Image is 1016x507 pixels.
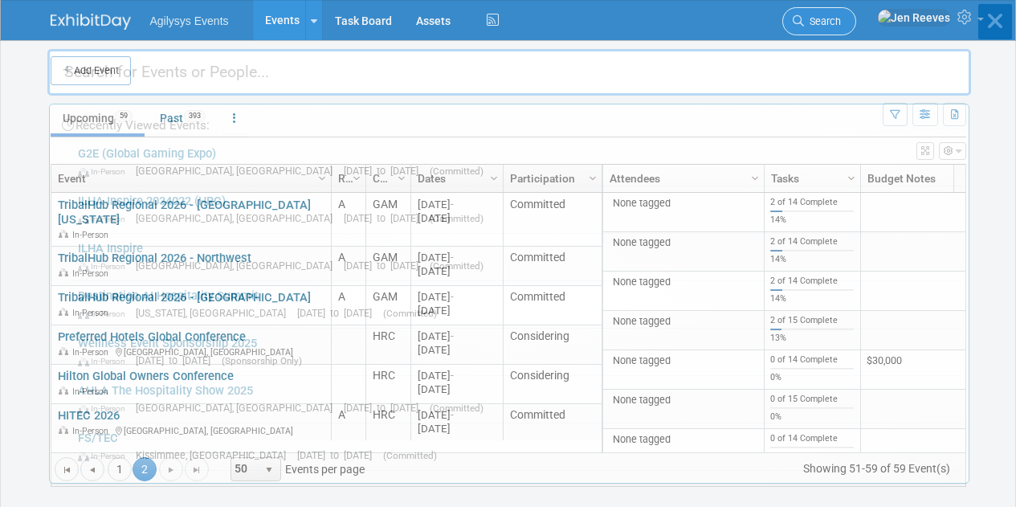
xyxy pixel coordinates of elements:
[47,49,971,96] input: Search for Events or People...
[344,165,426,177] span: [DATE] to [DATE]
[344,402,426,414] span: [DATE] to [DATE]
[78,166,133,177] span: In-Person
[78,451,133,461] span: In-Person
[430,166,484,177] span: (Committed)
[70,376,961,423] a: AHLA The Hospitality Show 2025 In-Person [GEOGRAPHIC_DATA], [GEOGRAPHIC_DATA] [DATE] to [DATE] (C...
[430,403,484,414] span: (Committed)
[78,214,133,224] span: In-Person
[222,355,302,366] span: (Sponsorship Only)
[136,260,341,272] span: [GEOGRAPHIC_DATA], [GEOGRAPHIC_DATA]
[430,260,484,272] span: (Committed)
[344,260,426,272] span: [DATE] to [DATE]
[383,450,437,461] span: (Committed)
[78,309,133,319] span: In-Person
[136,402,341,414] span: [GEOGRAPHIC_DATA], [GEOGRAPHIC_DATA]
[78,261,133,272] span: In-Person
[70,329,961,375] a: Wellness Event Sponsorship 2025 In-Person [DATE] to [DATE] (Sponsorship Only)
[78,356,133,366] span: In-Person
[78,403,133,414] span: In-Person
[70,186,961,233] a: ILHA Inspire 2034022 (HRC) In-Person [GEOGRAPHIC_DATA], [GEOGRAPHIC_DATA] [DATE] to [DATE] (Commi...
[70,281,961,328] a: Destination AI Hospitality Summit In-Person [US_STATE], [GEOGRAPHIC_DATA] [DATE] to [DATE] (Commi...
[136,212,341,224] span: [GEOGRAPHIC_DATA], [GEOGRAPHIC_DATA]
[383,308,437,319] span: (Committed)
[70,234,961,280] a: ILHA Inspire In-Person [GEOGRAPHIC_DATA], [GEOGRAPHIC_DATA] [DATE] to [DATE] (Committed)
[70,139,961,186] a: G2E (Global Gaming Expo) In-Person [GEOGRAPHIC_DATA], [GEOGRAPHIC_DATA] [DATE] to [DATE] (Committed)
[297,449,380,461] span: [DATE] to [DATE]
[58,104,961,139] div: Recently Viewed Events:
[136,354,218,366] span: [DATE] to [DATE]
[297,307,380,319] span: [DATE] to [DATE]
[136,307,294,319] span: [US_STATE], [GEOGRAPHIC_DATA]
[136,165,341,177] span: [GEOGRAPHIC_DATA], [GEOGRAPHIC_DATA]
[344,212,426,224] span: [DATE] to [DATE]
[430,213,484,224] span: (Committed)
[70,423,961,470] a: FS/TEC In-Person Kissimmee, [GEOGRAPHIC_DATA] [DATE] to [DATE] (Committed)
[136,449,294,461] span: Kissimmee, [GEOGRAPHIC_DATA]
